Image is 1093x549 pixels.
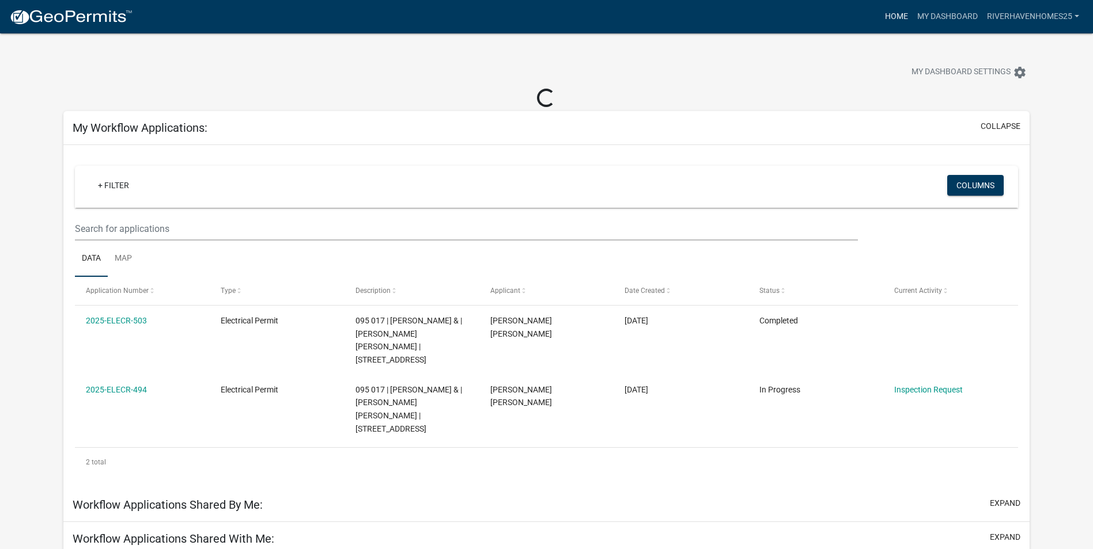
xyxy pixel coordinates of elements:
button: collapse [981,120,1020,132]
button: expand [990,497,1020,509]
span: 095 017 | VELASQUEZ AURELIO & | DULCE MARIA MENDOZA MARTINEZ | 664 Greensboro Rd [355,385,462,433]
button: expand [990,531,1020,543]
span: 08/28/2025 [625,385,648,394]
a: 2025-ELECR-503 [86,316,147,325]
span: 095 017 | VELASQUEZ AURELIO & | DULCE MARIA MENDOZA MARTINEZ | 664 GREENSBORO RD [355,316,462,364]
h5: My Workflow Applications: [73,121,207,135]
h5: Workflow Applications Shared By Me: [73,498,263,512]
a: Data [75,241,108,277]
span: 09/08/2025 [625,316,648,325]
datatable-header-cell: Application Number [75,277,210,304]
div: collapse [63,145,1030,488]
span: Date Created [625,287,665,295]
a: 2025-ELECR-494 [86,385,147,394]
span: My Dashboard Settings [912,66,1011,79]
span: In Progress [759,385,800,394]
span: Completed [759,316,798,325]
h5: Workflow Applications Shared With Me: [73,532,274,546]
datatable-header-cell: Current Activity [883,277,1018,304]
span: Status [759,287,780,295]
a: Home [880,6,913,28]
span: Description [355,287,391,295]
span: Electrical Permit [221,385,278,394]
input: Search for applications [75,217,858,241]
span: Type [221,287,236,295]
button: Columns [947,175,1004,196]
span: Applicant [490,287,520,295]
datatable-header-cell: Date Created [614,277,748,304]
span: William Jeffrey Brooks [490,316,552,338]
datatable-header-cell: Applicant [479,277,614,304]
a: My Dashboard [913,6,982,28]
a: + Filter [89,175,138,196]
i: settings [1013,66,1027,79]
span: Current Activity [894,287,942,295]
datatable-header-cell: Type [210,277,345,304]
button: My Dashboard Settingssettings [902,61,1036,83]
datatable-header-cell: Description [345,277,479,304]
a: Map [108,241,139,277]
span: William Jeffrey Brooks [490,385,552,407]
span: Electrical Permit [221,316,278,325]
a: Inspection Request [894,385,963,394]
datatable-header-cell: Status [748,277,883,304]
div: 2 total [75,448,1018,476]
span: Application Number [86,287,149,295]
a: RiverHavenHomes25 [982,6,1084,28]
